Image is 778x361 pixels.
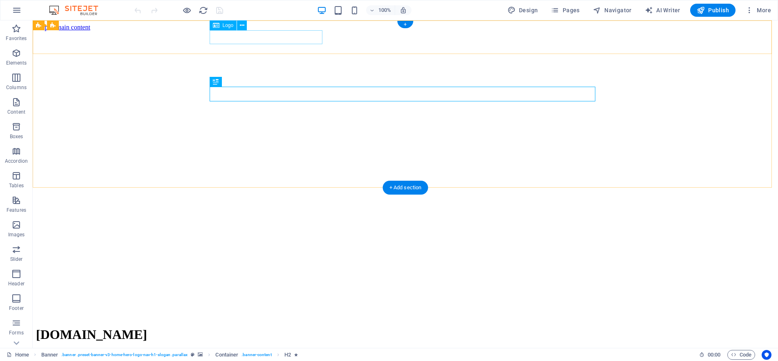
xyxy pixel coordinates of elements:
[9,305,24,312] p: Footer
[383,181,428,195] div: + Add section
[590,4,635,17] button: Navigator
[6,35,27,42] p: Favorites
[699,350,721,360] h6: Session time
[708,350,720,360] span: 00 00
[742,4,774,17] button: More
[642,4,684,17] button: AI Writer
[713,352,715,358] span: :
[507,6,538,14] span: Design
[191,352,194,357] i: This element is a customizable preset
[397,21,413,28] div: +
[7,109,25,115] p: Content
[504,4,541,17] div: Design (Ctrl+Alt+Y)
[47,5,108,15] img: Editor Logo
[366,5,395,15] button: 100%
[6,60,27,66] p: Elements
[10,133,23,140] p: Boxes
[7,350,29,360] a: Click to cancel selection. Double-click to open Pages
[645,6,680,14] span: AI Writer
[294,352,298,357] i: Element contains an animation
[3,3,58,10] a: Skip to main content
[182,5,192,15] button: Click here to leave preview mode and continue editing
[8,231,25,238] p: Images
[9,182,24,189] p: Tables
[241,350,271,360] span: . banner-content
[551,6,579,14] span: Pages
[41,350,298,360] nav: breadcrumb
[8,280,25,287] p: Header
[697,6,729,14] span: Publish
[7,207,26,213] p: Features
[731,350,751,360] span: Code
[762,350,771,360] button: Usercentrics
[745,6,771,14] span: More
[5,158,28,164] p: Accordion
[284,350,291,360] span: Click to select. Double-click to edit
[223,23,234,28] span: Logo
[378,5,391,15] h6: 100%
[504,4,541,17] button: Design
[199,6,208,15] i: Reload page
[215,350,238,360] span: Click to select. Double-click to edit
[6,84,27,91] p: Columns
[61,350,188,360] span: . banner .preset-banner-v3-home-hero-logo-nav-h1-slogan .parallax
[593,6,632,14] span: Navigator
[9,330,24,336] p: Forms
[41,350,58,360] span: Click to select. Double-click to edit
[198,5,208,15] button: reload
[400,7,407,14] i: On resize automatically adjust zoom level to fit chosen device.
[198,352,203,357] i: This element contains a background
[548,4,583,17] button: Pages
[10,256,23,262] p: Slider
[727,350,755,360] button: Code
[690,4,736,17] button: Publish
